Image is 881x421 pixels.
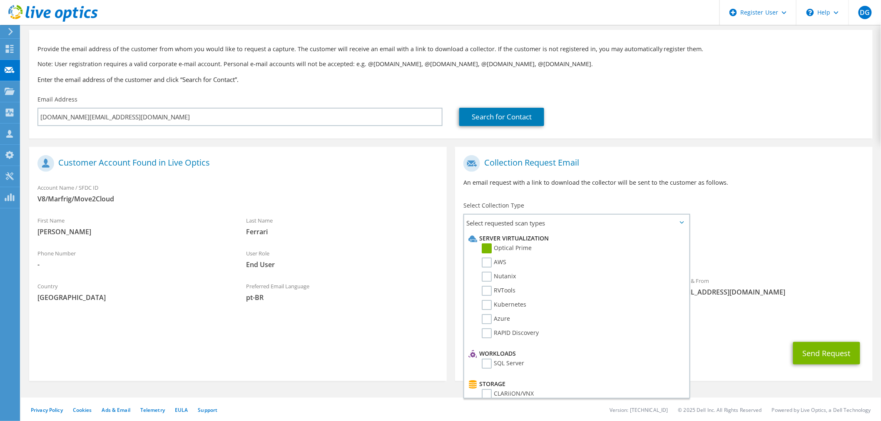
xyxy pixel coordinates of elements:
[610,406,668,414] li: Version: [TECHNICAL_ID]
[455,235,873,268] div: Requested Collections
[482,272,516,282] label: Nutanix
[37,155,434,172] h1: Customer Account Found in Live Optics
[772,406,871,414] li: Powered by Live Optics, a Dell Technology
[482,243,532,253] label: Optical Prime
[238,277,446,306] div: Preferred Email Language
[482,328,539,338] label: RAPID Discovery
[455,305,873,334] div: CC & Reply To
[246,227,438,236] span: Ferrari
[73,406,92,414] a: Cookies
[31,406,63,414] a: Privacy Policy
[29,212,238,240] div: First Name
[102,406,130,414] a: Ads & Email
[482,389,534,399] label: CLARiiON/VNX
[238,245,446,273] div: User Role
[482,300,526,310] label: Kubernetes
[37,59,864,69] p: Note: User registration requires a valid corporate e-mail account. Personal e-mail accounts will ...
[37,194,438,203] span: V8/Marfrig/Move2Cloud
[672,287,864,297] span: [EMAIL_ADDRESS][DOMAIN_NAME]
[29,277,238,306] div: Country
[37,293,229,302] span: [GEOGRAPHIC_DATA]
[466,379,685,389] li: Storage
[175,406,188,414] a: EULA
[37,227,229,236] span: [PERSON_NAME]
[463,201,524,210] label: Select Collection Type
[459,108,544,126] a: Search for Contact
[29,179,447,208] div: Account Name / SFDC ID
[198,406,217,414] a: Support
[482,314,510,324] label: Azure
[793,342,860,364] button: Send Request
[455,272,664,301] div: To
[246,293,438,302] span: pt-BR
[37,75,864,84] h3: Enter the email address of the customer and click “Search for Contact”.
[466,233,685,243] li: Server Virtualization
[482,286,515,296] label: RVTools
[464,215,689,231] span: Select requested scan types
[37,45,864,54] p: Provide the email address of the customer from whom you would like to request a capture. The cust...
[482,258,506,267] label: AWS
[463,155,860,172] h1: Collection Request Email
[29,245,238,273] div: Phone Number
[859,6,872,19] span: DG
[246,260,438,269] span: End User
[678,406,762,414] li: © 2025 Dell Inc. All Rights Reserved
[806,9,814,16] svg: \n
[37,95,77,104] label: Email Address
[482,359,524,369] label: SQL Server
[466,349,685,359] li: Workloads
[463,178,864,187] p: An email request with a link to download the collector will be sent to the customer as follows.
[140,406,165,414] a: Telemetry
[664,272,872,301] div: Sender & From
[238,212,446,240] div: Last Name
[37,260,229,269] span: -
